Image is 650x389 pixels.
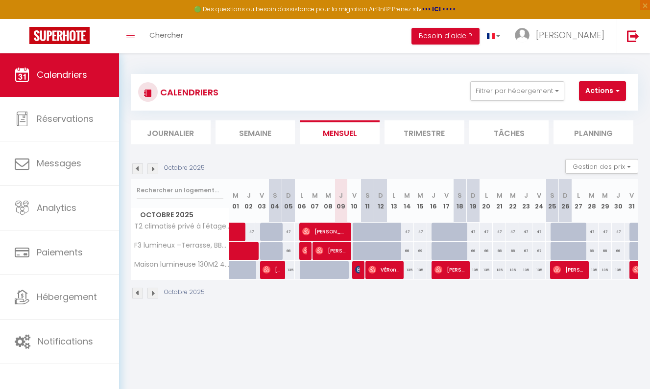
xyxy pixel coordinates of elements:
[612,179,625,223] th: 30
[411,28,480,45] button: Besoin d'aide ?
[497,191,503,200] abbr: M
[321,179,335,223] th: 08
[599,261,612,279] div: 135
[315,241,346,260] span: [PERSON_NAME]
[273,191,277,200] abbr: S
[625,179,638,223] th: 31
[355,260,360,279] span: [PERSON_NAME]
[480,179,493,223] th: 20
[466,261,480,279] div: 135
[282,242,295,260] div: 66
[414,242,427,260] div: 69
[282,223,295,241] div: 47
[493,261,506,279] div: 135
[585,242,599,260] div: 66
[302,222,346,241] span: [PERSON_NAME]
[585,179,599,223] th: 28
[38,335,93,347] span: Notifications
[579,81,626,101] button: Actions
[325,191,331,200] abbr: M
[432,191,435,200] abbr: J
[585,261,599,279] div: 135
[300,191,303,200] abbr: L
[515,28,530,43] img: ...
[137,182,223,199] input: Rechercher un logement...
[37,113,94,125] span: Réservations
[260,191,264,200] abbr: V
[164,163,205,173] p: Octobre 2025
[471,191,476,200] abbr: D
[229,179,242,223] th: 01
[233,191,239,200] abbr: M
[440,179,454,223] th: 17
[470,81,564,101] button: Filtrer par hébergement
[308,179,321,223] th: 07
[312,191,318,200] abbr: M
[507,19,617,53] a: ... [PERSON_NAME]
[37,69,87,81] span: Calendriers
[216,120,295,144] li: Semaine
[263,260,280,279] span: [PERSON_NAME]
[427,179,440,223] th: 16
[612,223,625,241] div: 47
[563,191,568,200] abbr: D
[599,223,612,241] div: 47
[536,29,604,41] span: [PERSON_NAME]
[401,261,414,279] div: 135
[599,179,612,223] th: 29
[466,242,480,260] div: 66
[37,291,97,303] span: Hébergement
[302,241,307,260] span: [PERSON_NAME]
[29,27,90,44] img: Super Booking
[612,261,625,279] div: 135
[546,179,559,223] th: 25
[565,159,638,174] button: Gestion des prix
[131,208,229,222] span: Octobre 2025
[559,179,572,223] th: 26
[149,30,183,40] span: Chercher
[532,261,546,279] div: 135
[519,223,532,241] div: 47
[493,242,506,260] div: 66
[480,223,493,241] div: 47
[300,120,380,144] li: Mensuel
[37,202,76,214] span: Analytics
[401,179,414,223] th: 14
[493,223,506,241] div: 47
[466,179,480,223] th: 19
[282,179,295,223] th: 05
[392,191,395,200] abbr: L
[629,191,634,200] abbr: V
[374,179,387,223] th: 12
[352,191,357,200] abbr: V
[466,223,480,241] div: 47
[506,261,519,279] div: 135
[404,191,410,200] abbr: M
[255,179,268,223] th: 03
[589,191,595,200] abbr: M
[616,191,620,200] abbr: J
[348,179,361,223] th: 10
[335,179,348,223] th: 09
[577,191,580,200] abbr: L
[387,179,401,223] th: 13
[422,5,456,13] a: >>> ICI <<<<
[414,261,427,279] div: 135
[385,120,464,144] li: Trimestre
[519,242,532,260] div: 67
[480,242,493,260] div: 66
[627,30,639,42] img: logout
[524,191,528,200] abbr: J
[444,191,449,200] abbr: V
[485,191,488,200] abbr: L
[365,191,370,200] abbr: S
[247,191,251,200] abbr: J
[510,191,516,200] abbr: M
[532,179,546,223] th: 24
[268,179,282,223] th: 04
[133,242,231,249] span: F3 lumineux –Terrasse, BBQ | Séjours Pros&Familles
[550,191,554,200] abbr: S
[506,242,519,260] div: 66
[282,261,295,279] div: 135
[401,242,414,260] div: 66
